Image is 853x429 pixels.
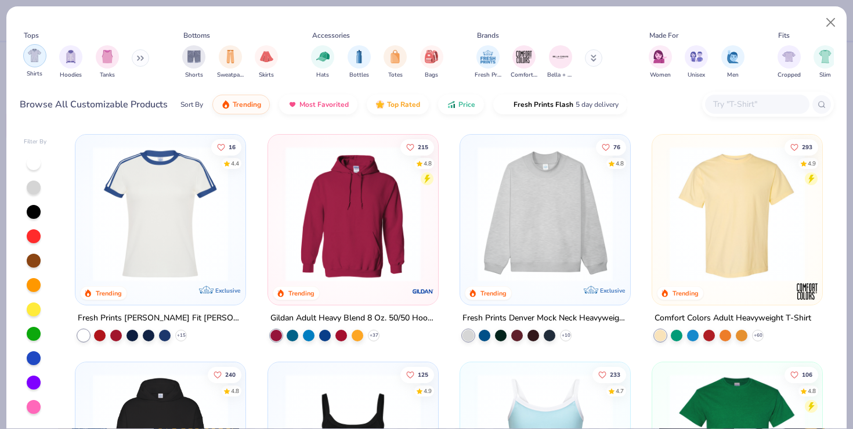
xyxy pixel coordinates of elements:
img: flash.gif [502,100,511,109]
span: + 60 [754,332,762,339]
div: filter for Comfort Colors [511,45,537,80]
img: 029b8af0-80e6-406f-9fdc-fdf898547912 [664,146,811,282]
img: Comfort Colors Image [515,48,533,66]
span: Women [650,71,671,80]
div: Fits [778,30,790,41]
button: filter button [255,45,278,80]
button: filter button [311,45,334,80]
span: 106 [802,372,812,378]
img: Unisex Image [690,50,703,63]
button: filter button [23,45,46,80]
input: Try "T-Shirt" [712,98,801,111]
div: 4.8 [423,159,431,168]
button: filter button [814,45,837,80]
div: filter for Women [649,45,672,80]
div: filter for Men [721,45,744,80]
button: Like [785,367,818,383]
div: 4.8 [808,387,816,396]
button: filter button [511,45,537,80]
span: Hats [316,71,329,80]
div: filter for Totes [384,45,407,80]
button: filter button [59,45,82,80]
img: Shirts Image [28,49,41,62]
button: filter button [547,45,574,80]
img: Tanks Image [101,50,114,63]
div: Fresh Prints Denver Mock Neck Heavyweight Sweatshirt [462,311,628,326]
div: filter for Hats [311,45,334,80]
div: filter for Bottles [348,45,371,80]
img: Bottles Image [353,50,366,63]
span: Top Rated [387,100,420,109]
button: Like [592,367,626,383]
button: Price [438,95,484,114]
button: Like [785,139,818,155]
button: filter button [475,45,501,80]
div: filter for Unisex [685,45,708,80]
div: 4.4 [231,159,239,168]
div: Made For [649,30,678,41]
img: Slim Image [819,50,832,63]
button: filter button [348,45,371,80]
div: filter for Sweatpants [217,45,244,80]
span: 233 [610,372,620,378]
img: 01756b78-01f6-4cc6-8d8a-3c30c1a0c8ac [280,146,426,282]
div: 4.7 [616,387,624,396]
div: filter for Shorts [182,45,205,80]
div: Comfort Colors Adult Heavyweight T-Shirt [655,311,811,326]
span: Fresh Prints [475,71,501,80]
img: e5540c4d-e74a-4e58-9a52-192fe86bec9f [87,146,234,282]
button: Trending [212,95,270,114]
div: Tops [24,30,39,41]
img: Hoodies Image [64,50,77,63]
img: Gildan logo [411,280,435,303]
div: filter for Fresh Prints [475,45,501,80]
div: filter for Hoodies [59,45,82,80]
button: Like [400,139,433,155]
button: Like [208,367,241,383]
img: Comfort Colors logo [796,280,819,303]
span: Fresh Prints Flash [514,100,573,109]
span: Bags [425,71,438,80]
span: Trending [233,100,261,109]
span: Skirts [259,71,274,80]
button: filter button [182,45,205,80]
img: TopRated.gif [375,100,385,109]
button: filter button [649,45,672,80]
span: 5 day delivery [576,98,619,111]
span: + 37 [369,332,378,339]
img: Skirts Image [260,50,273,63]
span: 240 [225,372,236,378]
div: 4.8 [616,159,624,168]
span: Hoodies [60,71,82,80]
div: Brands [477,30,499,41]
div: Sort By [180,99,203,110]
div: filter for Slim [814,45,837,80]
span: + 15 [177,332,186,339]
div: filter for Bella + Canvas [547,45,574,80]
span: 293 [802,144,812,150]
button: filter button [384,45,407,80]
span: Shirts [27,70,42,78]
span: Unisex [688,71,705,80]
span: Men [727,71,739,80]
span: Shorts [185,71,203,80]
img: Hats Image [316,50,330,63]
div: Filter By [24,138,47,146]
button: Like [596,139,626,155]
div: filter for Tanks [96,45,119,80]
div: filter for Cropped [778,45,801,80]
button: Like [211,139,241,155]
span: Most Favorited [299,100,349,109]
img: trending.gif [221,100,230,109]
div: filter for Bags [420,45,443,80]
button: Top Rated [367,95,429,114]
span: Bella + Canvas [547,71,574,80]
button: Like [400,367,433,383]
div: 4.9 [423,387,431,396]
img: Sweatpants Image [224,50,237,63]
div: Bottoms [183,30,210,41]
img: a90f7c54-8796-4cb2-9d6e-4e9644cfe0fe [619,146,765,282]
img: Men Image [727,50,739,63]
img: Bags Image [425,50,438,63]
span: Cropped [778,71,801,80]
